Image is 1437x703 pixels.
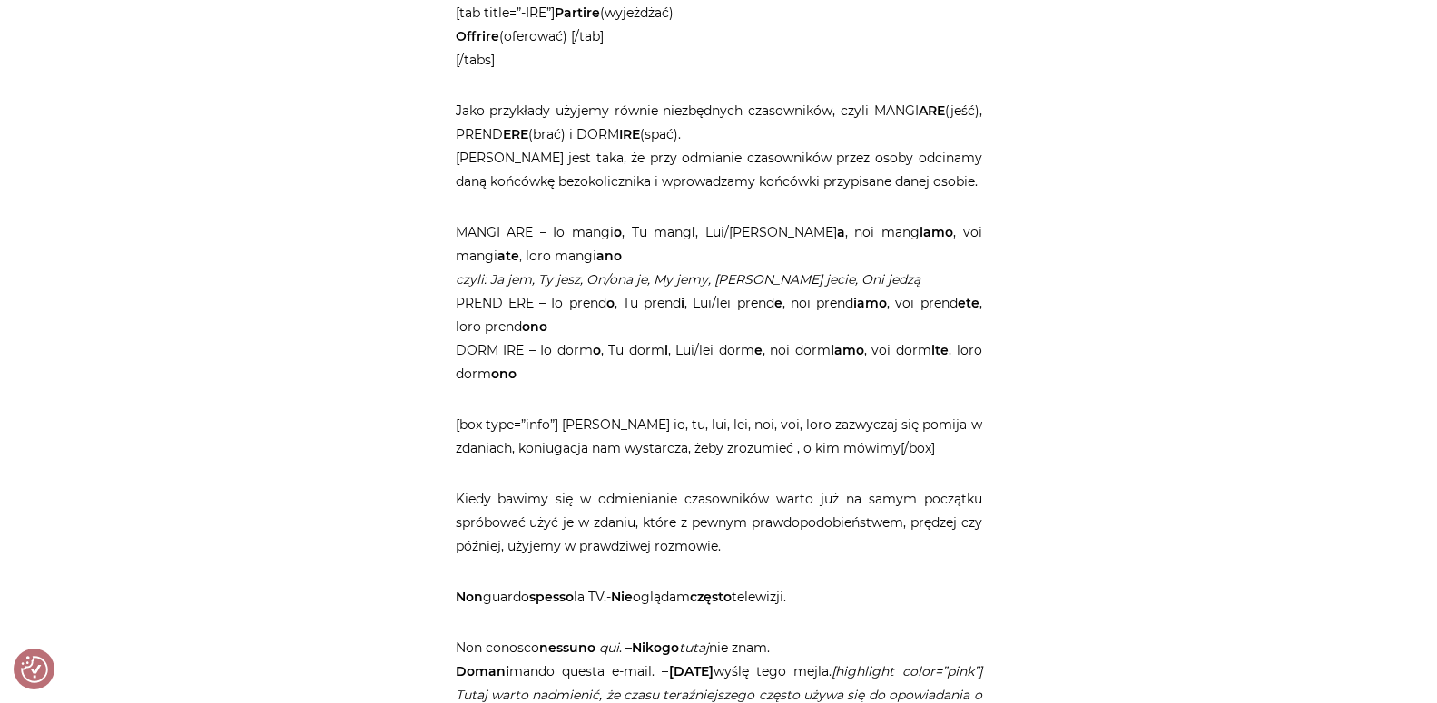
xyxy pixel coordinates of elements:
[690,589,732,605] strong: często
[456,271,920,288] em: czyli: Ja jem, Ty jesz, On/ona je, My jemy, [PERSON_NAME] jecie, Oni jedzą
[522,318,547,335] strong: ono
[21,656,48,683] button: Preferencje co do zgód
[919,103,945,119] strong: ARE
[456,487,982,558] p: Kiedy bawimy się w odmienianie czasowników warto już na samym początku spróbować użyć je w zdaniu...
[503,126,528,142] strong: ERE
[596,248,622,264] strong: ano
[529,589,574,605] strong: spesso
[539,640,595,656] strong: nessuno
[774,295,782,311] strong: e
[931,342,949,358] strong: ite
[456,663,509,679] strong: Domani
[497,248,519,264] strong: ate
[632,640,679,656] strong: Nikogo
[920,224,953,240] strong: iamo
[491,366,517,382] strong: ono
[754,342,763,358] strong: e
[958,295,979,311] strong: ete
[611,589,633,605] strong: Nie
[664,342,668,358] strong: i
[456,28,499,44] strong: Offrire
[593,342,601,358] strong: o
[606,295,615,311] strong: o
[619,126,640,142] strong: IRE
[837,224,845,240] strong: a
[21,656,48,683] img: Revisit consent button
[456,589,483,605] strong: Non
[456,413,982,460] p: [box type=”info”] [PERSON_NAME] io, tu, lui, lei, noi, voi, loro zazwyczaj się pomija w zdaniach,...
[681,295,684,311] strong: i
[831,342,864,358] strong: iamo
[456,220,982,386] p: MANGI ARE – Io mangi , Tu mang , Lui/[PERSON_NAME] , noi mang , voi mangi , loro mangi PREND ERE ...
[614,224,622,240] strong: o
[692,224,695,240] strong: i
[456,99,982,193] p: Jako przykłady użyjemy równie niezbędnych czasowników, czyli MANGI (jeść), PREND (brać) i DORM (s...
[853,295,887,311] strong: iamo
[599,640,619,656] em: qui
[669,663,714,679] strong: [DATE]
[555,5,600,21] strong: Partire
[679,640,709,656] em: tutaj
[456,585,982,609] p: guardo la TV.- oglądam telewizji.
